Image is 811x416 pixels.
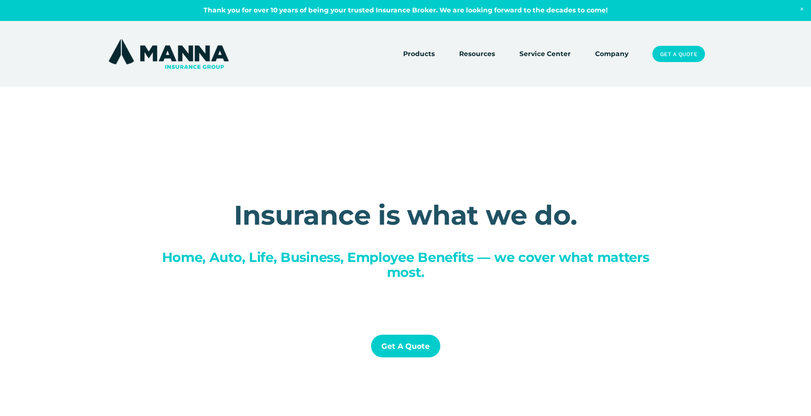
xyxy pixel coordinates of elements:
[162,249,653,280] span: Home, Auto, Life, Business, Employee Benefits — we cover what matters most.
[234,199,578,232] strong: Insurance is what we do.
[403,48,435,60] a: folder dropdown
[106,37,231,71] img: Manna Insurance Group
[459,48,495,60] a: folder dropdown
[371,335,440,357] a: Get a Quote
[595,48,628,60] a: Company
[459,49,495,59] span: Resources
[519,48,571,60] a: Service Center
[652,46,705,62] a: Get a Quote
[403,49,435,59] span: Products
